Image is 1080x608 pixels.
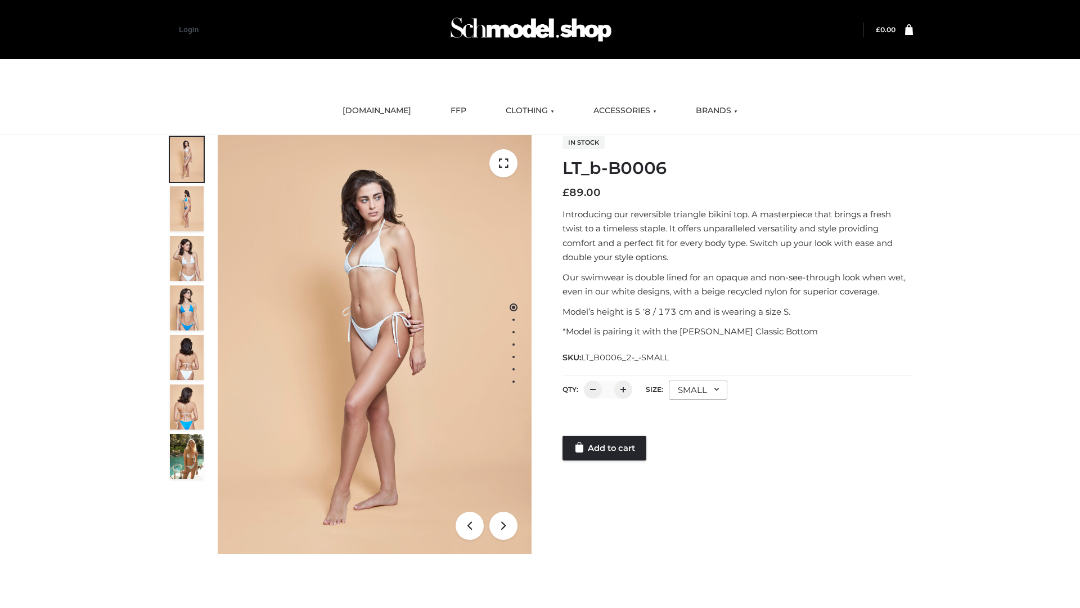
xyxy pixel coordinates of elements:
[562,385,578,394] label: QTY:
[581,352,669,363] span: LT_B0006_2-_-SMALL
[170,335,204,380] img: ArielClassicBikiniTop_CloudNine_AzureSky_OW114ECO_7-scaled.jpg
[562,186,601,199] bdi: 89.00
[442,99,475,123] a: FFP
[170,236,204,281] img: ArielClassicBikiniTop_CloudNine_AzureSky_OW114ECO_3-scaled.jpg
[562,186,569,199] span: £
[179,25,199,34] a: Login
[876,25,895,34] bdi: 0.00
[447,7,615,52] img: Schmodel Admin 964
[562,136,605,149] span: In stock
[170,385,204,430] img: ArielClassicBikiniTop_CloudNine_AzureSky_OW114ECO_8-scaled.jpg
[170,186,204,231] img: ArielClassicBikiniTop_CloudNine_AzureSky_OW114ECO_2-scaled.jpg
[646,385,663,394] label: Size:
[876,25,880,34] span: £
[334,99,420,123] a: [DOMAIN_NAME]
[876,25,895,34] a: £0.00
[585,99,665,123] a: ACCESSORIES
[562,158,913,178] h1: LT_b-B0006
[497,99,562,123] a: CLOTHING
[562,305,913,319] p: Model’s height is 5 ‘8 / 173 cm and is wearing a size S.
[562,207,913,265] p: Introducing our reversible triangle bikini top. A masterpiece that brings a fresh twist to a time...
[170,285,204,330] img: ArielClassicBikiniTop_CloudNine_AzureSky_OW114ECO_4-scaled.jpg
[562,436,646,461] a: Add to cart
[669,381,727,400] div: SMALL
[170,137,204,182] img: ArielClassicBikiniTop_CloudNine_AzureSky_OW114ECO_1-scaled.jpg
[170,434,204,479] img: Arieltop_CloudNine_AzureSky2.jpg
[687,99,746,123] a: BRANDS
[562,324,913,339] p: *Model is pairing it with the [PERSON_NAME] Classic Bottom
[218,135,532,554] img: ArielClassicBikiniTop_CloudNine_AzureSky_OW114ECO_1
[562,270,913,299] p: Our swimwear is double lined for an opaque and non-see-through look when wet, even in our white d...
[562,351,670,364] span: SKU:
